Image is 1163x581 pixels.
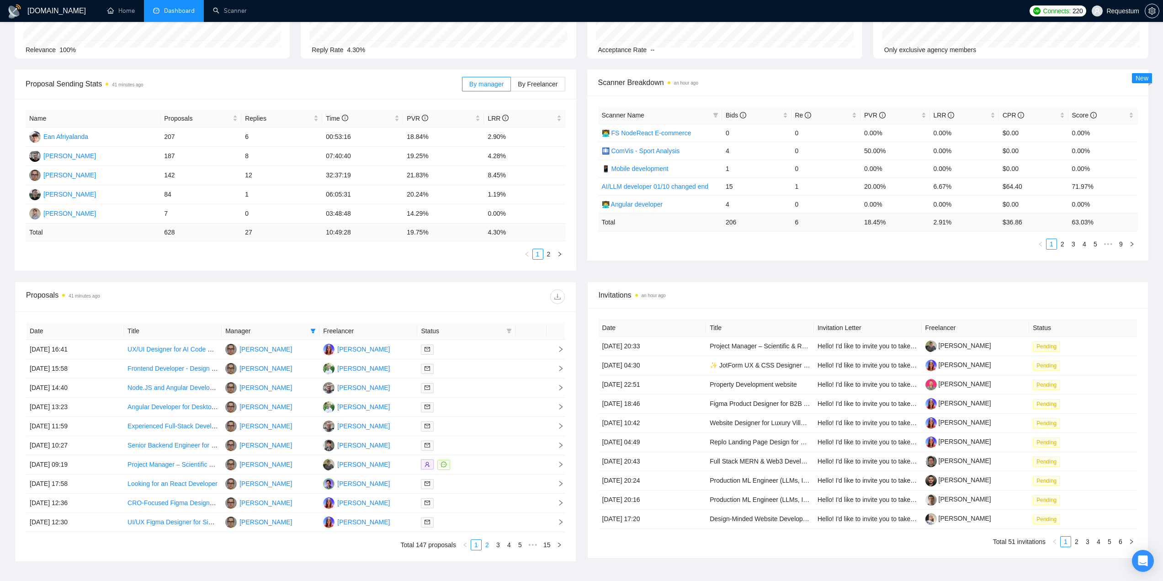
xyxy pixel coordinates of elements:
[59,46,76,53] span: 100%
[925,380,991,388] a: [PERSON_NAME]
[160,110,241,128] th: Proposals
[925,400,991,407] a: [PERSON_NAME]
[1033,437,1060,448] span: Pending
[1071,536,1082,547] li: 2
[1068,124,1138,142] td: 0.00%
[1136,75,1148,82] span: New
[425,346,430,352] span: mail
[860,160,930,177] td: 0.00%
[1033,418,1060,428] span: Pending
[554,539,565,550] li: Next Page
[29,189,41,200] img: AS
[805,112,811,118] span: info-circle
[1033,476,1060,486] span: Pending
[7,4,22,19] img: logo
[323,364,390,372] a: YB[PERSON_NAME]
[342,115,348,121] span: info-circle
[112,82,143,87] time: 41 minutes ago
[469,80,504,88] span: By manager
[425,423,430,429] span: mail
[403,128,484,147] td: 18.84%
[337,383,390,393] div: [PERSON_NAME]
[241,128,322,147] td: 6
[1068,239,1079,250] li: 3
[225,384,292,391] a: IK[PERSON_NAME]
[29,170,41,181] img: IK
[29,190,96,197] a: AS[PERSON_NAME]
[322,147,403,166] td: 07:40:40
[127,518,255,526] a: UI/UX Figma Designer for Simple Mobile App
[674,80,698,85] time: an hour ago
[425,442,430,448] span: mail
[164,7,195,15] span: Dashboard
[740,112,746,118] span: info-circle
[650,46,654,53] span: --
[1033,495,1060,505] span: Pending
[925,361,991,368] a: [PERSON_NAME]
[323,441,390,448] a: YB[PERSON_NAME]
[471,540,481,550] a: 1
[241,166,322,185] td: 12
[241,147,322,166] td: 8
[1033,458,1064,465] a: Pending
[29,171,96,178] a: IK[PERSON_NAME]
[713,112,718,118] span: filter
[323,517,335,528] img: IP
[1033,381,1064,388] a: Pending
[225,499,292,506] a: IK[PERSON_NAME]
[1033,419,1064,426] a: Pending
[245,113,312,123] span: Replies
[337,363,390,373] div: [PERSON_NAME]
[1094,537,1104,547] a: 4
[930,160,999,177] td: 0.00%
[710,496,882,503] a: Production ML Engineer (LLMs, Image Gen, Personalization)
[29,152,96,159] a: VL[PERSON_NAME]
[225,421,237,432] img: IK
[930,142,999,160] td: 0.00%
[1073,6,1083,16] span: 220
[127,422,324,430] a: Experienced Full-Stack Developer Needed for Platform Enhancement
[425,366,430,371] span: mail
[1033,380,1060,390] span: Pending
[43,208,96,219] div: [PERSON_NAME]
[925,456,937,467] img: c14DhYixHXKOjO1Rn8ocQbD3KHUcnE4vZS4feWtSSrA9NC5rkM_scuoP2bXUv12qzp
[239,402,292,412] div: [PERSON_NAME]
[1129,539,1134,544] span: right
[860,124,930,142] td: 0.00%
[1145,7,1159,15] span: setting
[153,7,159,14] span: dashboard
[557,542,562,548] span: right
[554,539,565,550] button: right
[425,481,430,486] span: mail
[1090,239,1101,250] li: 5
[308,324,318,338] span: filter
[310,328,316,334] span: filter
[884,46,977,53] span: Only exclusive agency members
[1115,536,1126,547] li: 6
[239,421,292,431] div: [PERSON_NAME]
[925,476,991,484] a: [PERSON_NAME]
[312,46,343,53] span: Reply Rate
[493,540,503,550] a: 3
[26,110,160,128] th: Name
[1126,239,1137,250] button: right
[225,403,292,410] a: IK[PERSON_NAME]
[540,539,554,550] li: 15
[860,142,930,160] td: 50.00%
[999,160,1068,177] td: $0.00
[1057,239,1067,249] a: 2
[602,129,691,137] a: 👨‍💻 FS NodeReact E-commerce
[488,115,509,122] span: LRR
[43,132,88,142] div: Ean Afriyalanda
[323,344,335,355] img: IP
[1033,457,1060,467] span: Pending
[1068,160,1138,177] td: 0.00%
[239,479,292,489] div: [PERSON_NAME]
[1033,477,1064,484] a: Pending
[323,401,335,413] img: YB
[26,78,462,90] span: Proposal Sending Stats
[225,422,292,429] a: IK[PERSON_NAME]
[1126,536,1137,547] button: right
[127,461,333,468] a: Project Manager – Scientific & Research Teams (~15 hrs/week, Remote)
[323,422,390,429] a: PG[PERSON_NAME]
